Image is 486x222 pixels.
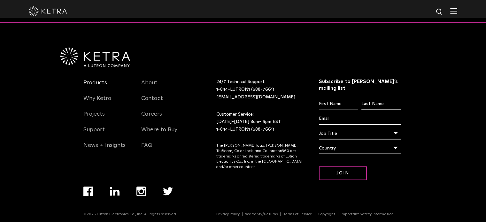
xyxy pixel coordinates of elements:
[141,95,163,110] a: Contact
[338,212,396,216] a: Important Safety Information
[319,142,401,154] div: Country
[216,143,303,170] p: The [PERSON_NAME] logo, [PERSON_NAME], TruBeam, Color Lock, and Calibration360 are trademarks or ...
[83,142,126,157] a: News + Insights
[216,111,303,134] p: Customer Service: [DATE]-[DATE] 8am- 5pm EST
[83,126,105,141] a: Support
[83,111,105,125] a: Projects
[163,187,173,195] img: twitter
[141,111,162,125] a: Careers
[83,95,112,110] a: Why Ketra
[141,142,152,157] a: FAQ
[450,8,457,14] img: Hamburger%20Nav.svg
[141,79,158,94] a: About
[214,212,243,216] a: Privacy Policy
[216,87,274,92] a: 1-844-LUTRON1 (588-7661)
[136,187,146,196] img: instagram
[216,78,303,101] p: 24/7 Technical Support:
[60,48,130,67] img: Ketra-aLutronCo_White_RGB
[141,126,177,141] a: Where to Buy
[216,95,295,99] a: [EMAIL_ADDRESS][DOMAIN_NAME]
[83,78,132,157] div: Navigation Menu
[319,113,401,125] input: Email
[281,212,315,216] a: Terms of Service
[83,187,93,196] img: facebook
[29,6,67,16] img: ketra-logo-2019-white
[216,212,403,217] div: Navigation Menu
[110,187,120,196] img: linkedin
[319,127,401,140] div: Job Title
[319,166,367,180] input: Join
[361,98,401,110] input: Last Name
[83,187,190,212] div: Navigation Menu
[243,212,281,216] a: Warranty/Returns
[436,8,444,16] img: search icon
[141,78,190,157] div: Navigation Menu
[319,98,358,110] input: First Name
[83,212,177,217] p: ©2025 Lutron Electronics Co., Inc. All rights reserved.
[315,212,338,216] a: Copyright
[83,79,107,94] a: Products
[216,127,274,132] a: 1-844-LUTRON1 (588-7661)
[319,78,401,92] h3: Subscribe to [PERSON_NAME]’s mailing list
